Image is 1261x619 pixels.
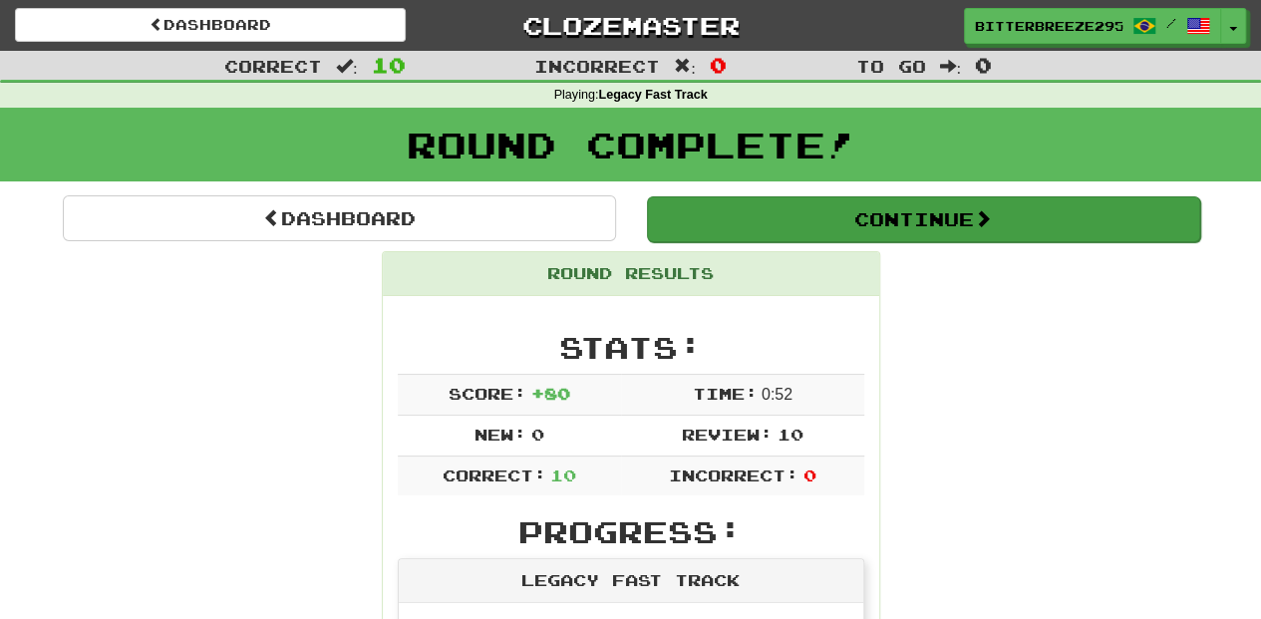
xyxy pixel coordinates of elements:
[398,331,864,364] h2: Stats:
[802,465,815,484] span: 0
[674,58,696,75] span: :
[855,56,925,76] span: To go
[474,425,526,444] span: New:
[975,53,992,77] span: 0
[442,465,545,484] span: Correct:
[530,384,569,403] span: + 80
[692,384,757,403] span: Time:
[777,425,802,444] span: 10
[336,58,358,75] span: :
[449,384,526,403] span: Score:
[224,56,322,76] span: Correct
[939,58,961,75] span: :
[530,425,543,444] span: 0
[682,425,773,444] span: Review:
[372,53,406,77] span: 10
[63,195,616,241] a: Dashboard
[975,17,1122,35] span: BitterBreeze2956
[15,8,406,42] a: Dashboard
[964,8,1221,44] a: BitterBreeze2956 /
[647,196,1200,242] button: Continue
[398,515,864,548] h2: Progress:
[7,125,1254,164] h1: Round Complete!
[669,465,798,484] span: Incorrect:
[710,53,727,77] span: 0
[383,252,879,296] div: Round Results
[762,386,792,403] span: 0 : 52
[534,56,660,76] span: Incorrect
[399,559,863,603] div: Legacy Fast Track
[1166,16,1176,30] span: /
[598,88,707,102] strong: Legacy Fast Track
[550,465,576,484] span: 10
[436,8,826,43] a: Clozemaster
